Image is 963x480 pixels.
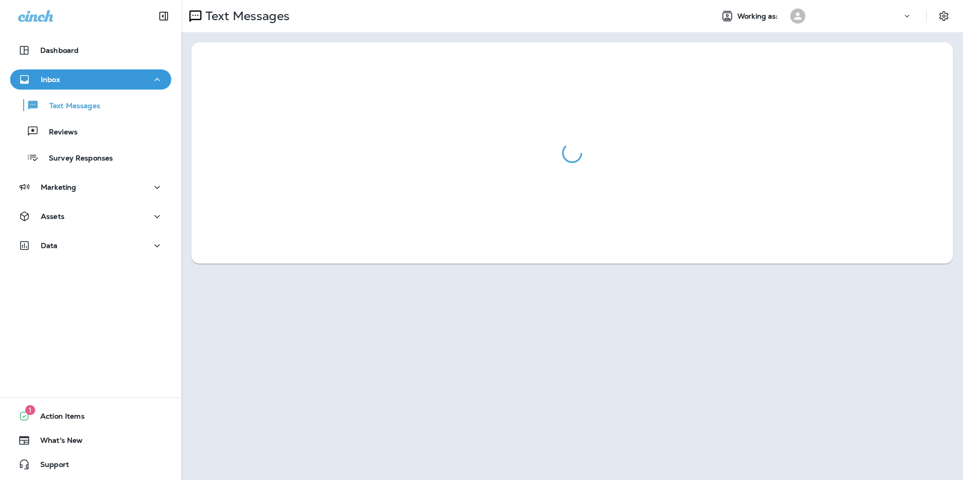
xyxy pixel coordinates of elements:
button: Assets [10,206,171,226]
span: Action Items [30,412,85,424]
button: Marketing [10,177,171,197]
p: Assets [41,212,64,220]
p: Data [41,242,58,250]
button: Dashboard [10,40,171,60]
button: 1Action Items [10,406,171,426]
p: Inbox [41,75,60,84]
p: Text Messages [39,102,100,111]
p: Reviews [39,128,78,137]
button: What's New [10,430,171,450]
p: Dashboard [40,46,79,54]
button: Reviews [10,121,171,142]
p: Survey Responses [39,154,113,164]
button: Data [10,235,171,256]
p: Marketing [41,183,76,191]
button: Settings [935,7,953,25]
button: Collapse Sidebar [150,6,178,26]
p: Text Messages [201,9,290,24]
button: Survey Responses [10,147,171,168]
span: 1 [25,405,35,415]
button: Text Messages [10,95,171,116]
button: Support [10,454,171,474]
span: Working as: [737,12,780,21]
span: What's New [30,436,83,448]
button: Inbox [10,69,171,90]
span: Support [30,460,69,472]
